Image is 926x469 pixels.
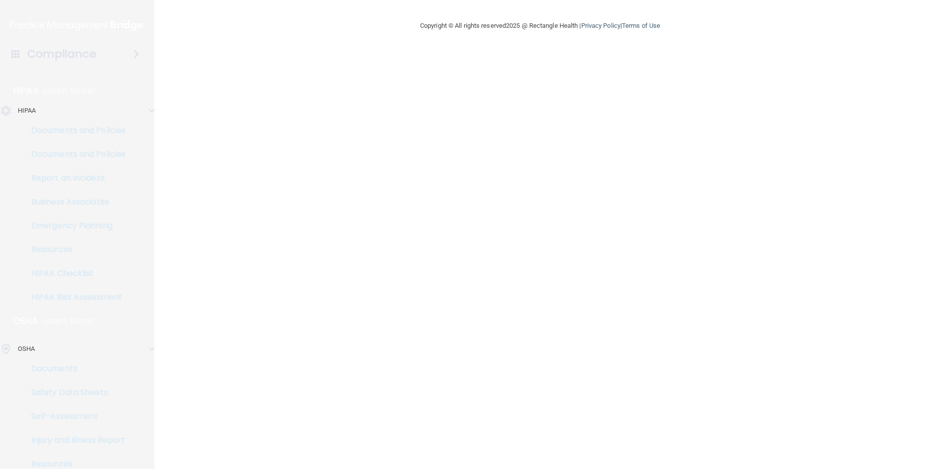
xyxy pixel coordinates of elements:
[6,245,142,255] p: Resources
[18,343,35,355] p: OSHA
[6,126,142,135] p: Documents and Policies
[13,315,38,327] p: OSHA
[6,435,142,445] p: Injury and Illness Report
[622,22,660,29] a: Terms of Use
[6,149,142,159] p: Documents and Policies
[359,10,721,42] div: Copyright © All rights reserved 2025 @ Rectangle Health | |
[6,364,142,374] p: Documents
[43,315,96,327] p: Learn More!
[6,292,142,302] p: HIPAA Risk Assessment
[6,268,142,278] p: HIPAA Checklist
[18,105,36,117] p: HIPAA
[581,22,620,29] a: Privacy Policy
[44,85,96,97] p: Learn More!
[10,15,145,35] img: PMB logo
[6,197,142,207] p: Business Associates
[6,388,142,398] p: Safety Data Sheets
[6,459,142,469] p: Resources
[27,47,96,61] h4: Compliance
[13,85,39,97] p: HIPAA
[6,411,142,421] p: Self-Assessment
[6,173,142,183] p: Report an Incident
[6,221,142,231] p: Emergency Planning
